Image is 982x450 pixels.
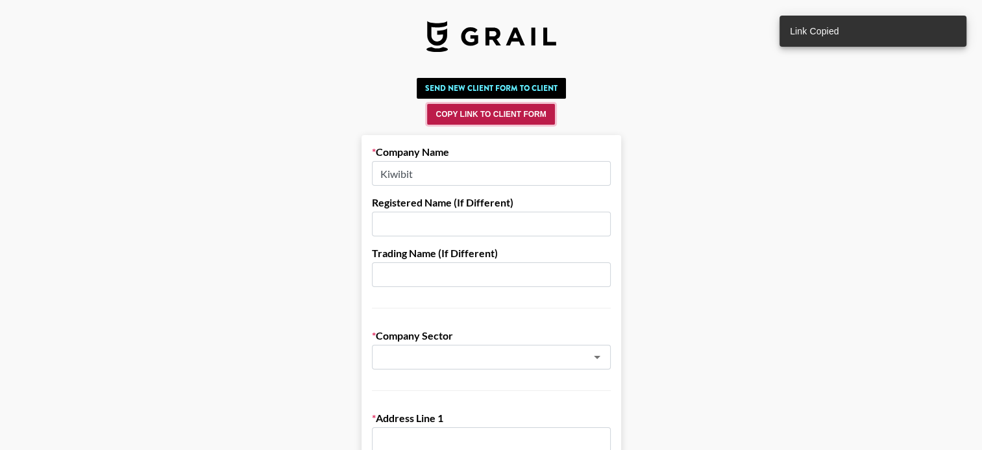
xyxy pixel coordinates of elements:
[372,145,611,158] label: Company Name
[372,247,611,260] label: Trading Name (If Different)
[372,412,611,425] label: Address Line 1
[372,196,611,209] label: Registered Name (If Different)
[372,329,611,342] label: Company Sector
[417,78,566,99] button: Send New Client Form to Client
[426,21,556,52] img: Grail Talent Logo
[790,19,839,43] div: Link Copied
[588,348,606,366] button: Open
[427,104,554,125] button: Copy Link to Client Form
